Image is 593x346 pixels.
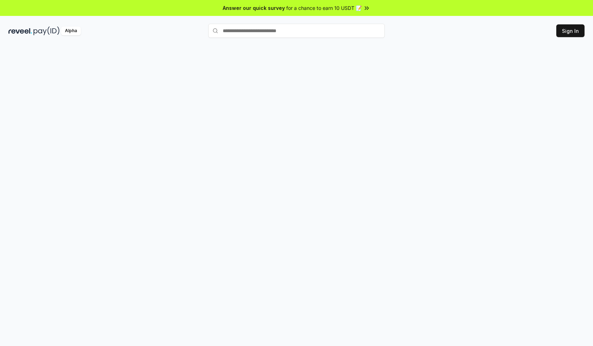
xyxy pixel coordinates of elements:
[8,27,32,35] img: reveel_dark
[223,4,285,12] span: Answer our quick survey
[286,4,362,12] span: for a chance to earn 10 USDT 📝
[34,27,60,35] img: pay_id
[61,27,81,35] div: Alpha
[556,24,585,37] button: Sign In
